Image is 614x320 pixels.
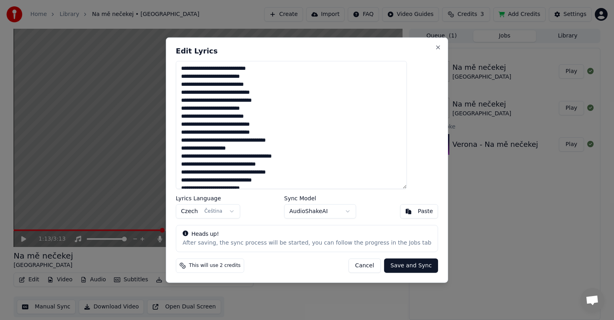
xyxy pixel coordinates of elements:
[176,47,438,55] h2: Edit Lyrics
[284,195,356,201] label: Sync Model
[183,230,431,238] div: Heads up!
[348,258,381,273] button: Cancel
[183,239,431,247] div: After saving, the sync process will be started, you can follow the progress in the Jobs tab
[176,195,240,201] label: Lyrics Language
[189,262,241,269] span: This will use 2 credits
[384,258,438,273] button: Save and Sync
[400,204,438,218] button: Paste
[418,207,433,215] div: Paste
